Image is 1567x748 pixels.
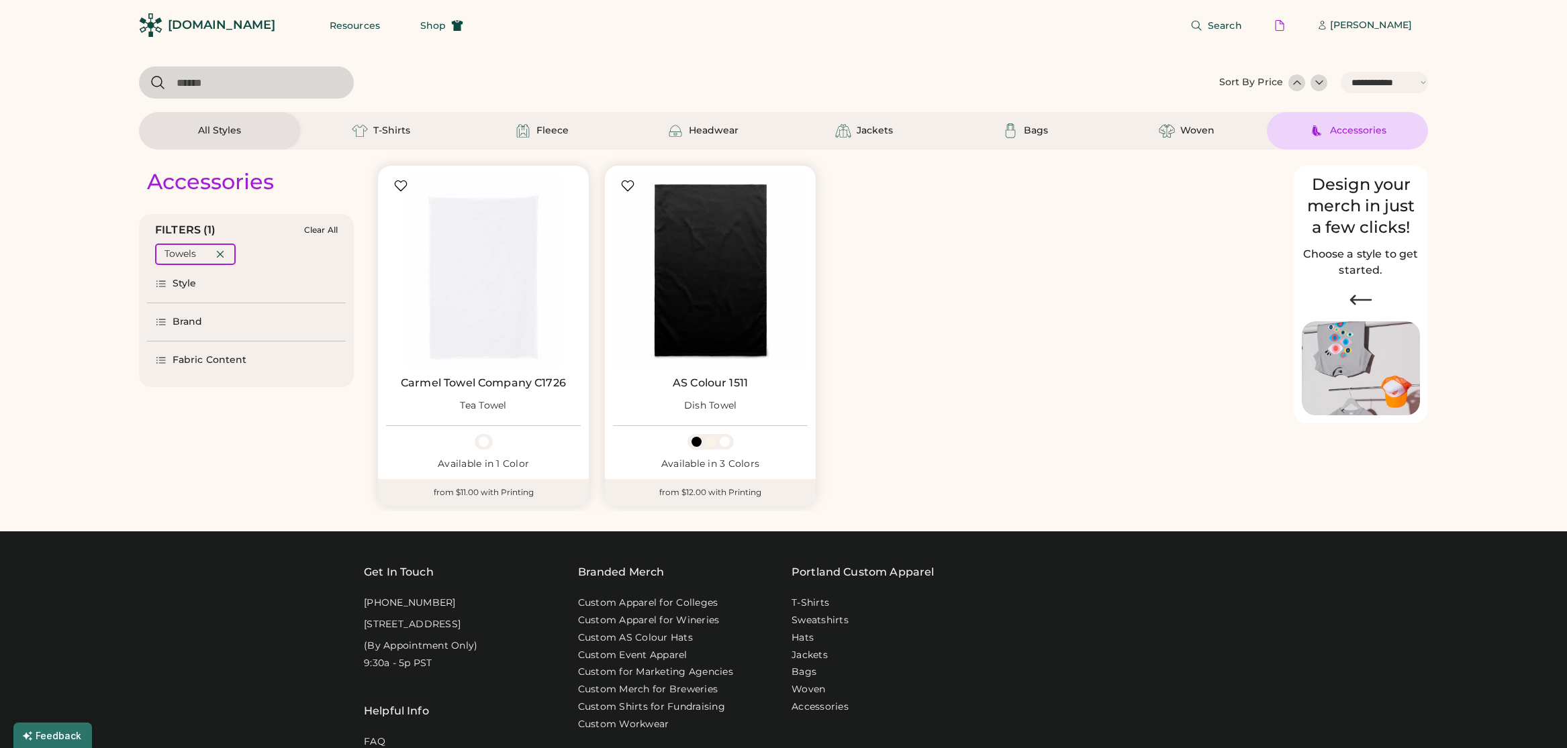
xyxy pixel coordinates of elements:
[314,12,396,39] button: Resources
[1219,76,1283,89] div: Sort By Price
[198,124,241,138] div: All Styles
[1302,321,1420,416] img: Image of Lisa Congdon Eye Print on T-Shirt and Hat
[578,665,733,679] a: Custom for Marketing Agencies
[1503,688,1561,745] iframe: Front Chat
[352,123,368,139] img: T-Shirts Icon
[792,631,814,645] a: Hats
[1174,12,1258,39] button: Search
[667,123,683,139] img: Headwear Icon
[857,124,893,138] div: Jackets
[420,21,446,30] span: Shop
[578,614,720,627] a: Custom Apparel for Wineries
[378,479,589,506] div: from $11.00 with Printing
[1302,174,1420,238] div: Design your merch in just a few clicks!
[605,479,816,506] div: from $12.00 with Printing
[173,277,197,290] div: Style
[364,639,477,653] div: (By Appointment Only)
[386,458,581,471] div: Available in 1 Color
[792,614,849,627] a: Sweatshirts
[684,399,737,413] div: Dish Towel
[1159,123,1175,139] img: Woven Icon
[578,649,687,662] a: Custom Event Apparel
[792,596,829,610] a: T-Shirts
[168,17,275,34] div: [DOMAIN_NAME]
[460,399,506,413] div: Tea Towel
[364,657,432,670] div: 9:30a - 5p PST
[364,564,434,580] div: Get In Touch
[515,123,531,139] img: Fleece Icon
[1208,21,1242,30] span: Search
[578,718,669,731] a: Custom Workwear
[364,618,461,631] div: [STREET_ADDRESS]
[304,225,338,235] div: Clear All
[1309,123,1325,139] img: Accessories Icon
[578,631,693,645] a: Custom AS Colour Hats
[578,596,718,610] a: Custom Apparel for Colleges
[792,683,825,696] a: Woven
[578,564,665,580] div: Branded Merch
[673,376,748,390] a: AS Colour 1511
[792,649,828,662] a: Jackets
[613,458,808,471] div: Available in 3 Colors
[404,12,479,39] button: Shop
[364,596,456,610] div: [PHONE_NUMBER]
[613,174,808,368] img: AS Colour 1511 Dish Towel
[1024,124,1048,138] div: Bags
[792,665,816,679] a: Bags
[173,354,246,367] div: Fabric Content
[1330,19,1412,32] div: [PERSON_NAME]
[1002,123,1018,139] img: Bags Icon
[689,124,739,138] div: Headwear
[373,124,410,138] div: T-Shirts
[1180,124,1215,138] div: Woven
[155,222,216,238] div: FILTERS (1)
[173,315,203,329] div: Brand
[536,124,569,138] div: Fleece
[792,700,849,714] a: Accessories
[386,174,581,368] img: Carmel Towel Company C1726 Tea Towel
[792,564,934,580] a: Portland Custom Apparel
[835,123,851,139] img: Jackets Icon
[364,703,429,719] div: Helpful Info
[139,13,162,37] img: Rendered Logo - Screens
[164,248,196,261] div: Towels
[578,683,718,696] a: Custom Merch for Breweries
[578,700,725,714] a: Custom Shirts for Fundraising
[401,376,566,390] a: Carmel Towel Company C1726
[1330,124,1386,138] div: Accessories
[147,168,274,195] div: Accessories
[1302,246,1420,278] h2: Choose a style to get started.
